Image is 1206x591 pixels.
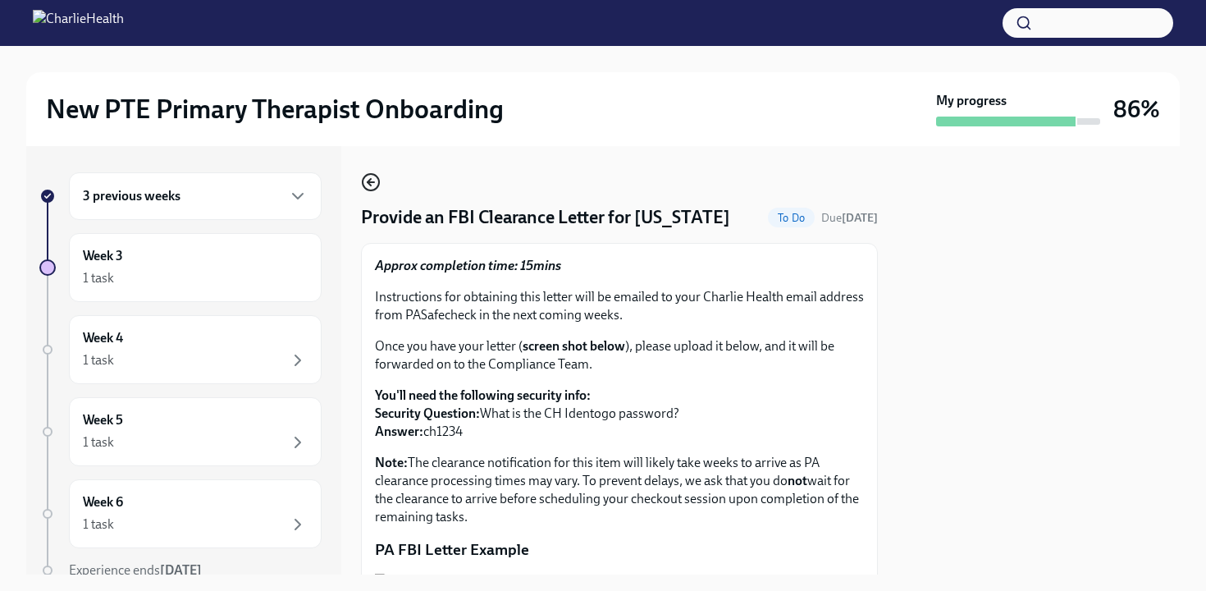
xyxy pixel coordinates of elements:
strong: My progress [936,92,1007,110]
div: 1 task [83,515,114,534]
a: Week 31 task [39,233,322,302]
strong: [DATE] [160,562,202,578]
strong: You'll need the following security info: [375,387,591,403]
strong: Security Question: [375,405,480,421]
div: 1 task [83,269,114,287]
h6: Week 4 [83,329,123,347]
h3: 86% [1113,94,1160,124]
div: 3 previous weeks [69,172,322,220]
h4: Provide an FBI Clearance Letter for [US_STATE] [361,205,730,230]
p: The clearance notification for this item will likely take weeks to arrive as PA clearance process... [375,454,864,526]
strong: Answer: [375,424,423,439]
div: 1 task [83,351,114,369]
h6: Week 3 [83,247,123,265]
a: Week 51 task [39,397,322,466]
strong: screen shot below [523,338,625,354]
h6: Week 5 [83,411,123,429]
strong: [DATE] [842,211,878,225]
img: CharlieHealth [33,10,124,36]
a: Week 61 task [39,479,322,548]
p: Instructions for obtaining this letter will be emailed to your Charlie Health email address from ... [375,288,864,324]
div: 1 task [83,433,114,451]
span: October 23rd, 2025 10:00 [821,210,878,226]
span: Due [821,211,878,225]
h2: New PTE Primary Therapist Onboarding [46,93,504,126]
a: Week 41 task [39,315,322,384]
p: PA FBI Letter Example [375,539,864,561]
span: Experience ends [69,562,202,578]
h6: 3 previous weeks [83,187,180,205]
span: To Do [768,212,815,224]
strong: Note: [375,455,408,470]
p: What is the CH Identogo password? ch1234 [375,387,864,441]
strong: Approx completion time: 15mins [375,258,561,273]
p: Once you have your letter ( ), please upload it below, and it will be forwarded on to the Complia... [375,337,864,373]
h6: Week 6 [83,493,123,511]
strong: not [788,473,807,488]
